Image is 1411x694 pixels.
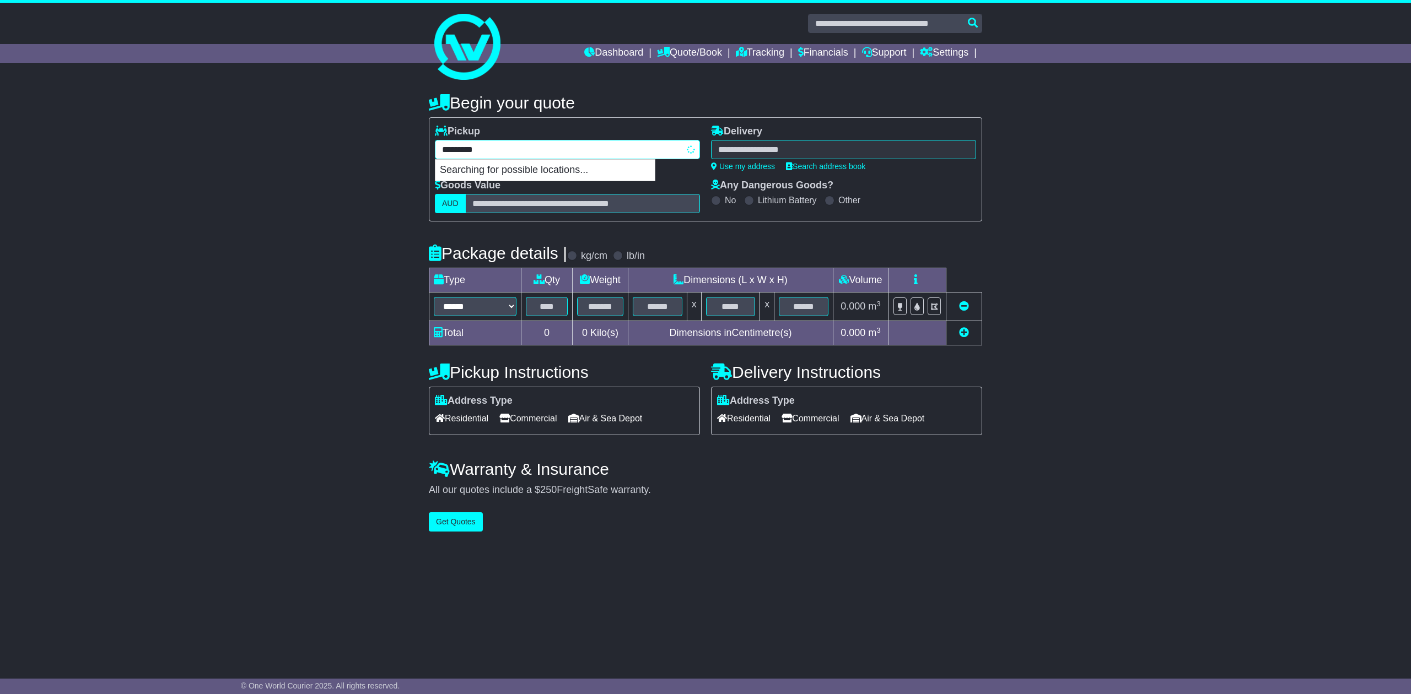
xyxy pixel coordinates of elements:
h4: Pickup Instructions [429,363,700,381]
h4: Delivery Instructions [711,363,982,381]
a: Settings [920,44,968,63]
a: Dashboard [584,44,643,63]
h4: Package details | [429,244,567,262]
span: © One World Courier 2025. All rights reserved. [241,681,400,690]
span: m [868,301,881,312]
button: Get Quotes [429,512,483,532]
label: lb/in [627,250,645,262]
a: Quote/Book [657,44,722,63]
a: Remove this item [959,301,969,312]
sup: 3 [876,326,881,334]
td: Kilo(s) [573,321,628,345]
label: Delivery [711,126,762,138]
label: kg/cm [581,250,607,262]
h4: Begin your quote [429,94,982,112]
td: Type [429,268,521,292]
td: Volume [833,268,888,292]
span: Air & Sea Depot [568,410,643,427]
span: 0 [582,327,588,338]
td: x [760,292,774,321]
a: Support [862,44,907,63]
span: Commercial [782,410,839,427]
span: Residential [717,410,771,427]
td: Weight [573,268,628,292]
span: 0.000 [841,301,865,312]
a: Add new item [959,327,969,338]
td: x [687,292,701,321]
label: Pickup [435,126,480,138]
typeahead: Please provide city [435,140,700,159]
label: Any Dangerous Goods? [711,180,833,192]
td: Total [429,321,521,345]
label: Goods Value [435,180,500,192]
sup: 3 [876,300,881,308]
a: Use my address [711,162,775,171]
span: 0.000 [841,327,865,338]
span: Residential [435,410,488,427]
a: Search address book [786,162,865,171]
td: Dimensions in Centimetre(s) [628,321,833,345]
h4: Warranty & Insurance [429,460,982,478]
span: Air & Sea Depot [850,410,925,427]
span: m [868,327,881,338]
a: Financials [798,44,848,63]
label: Other [838,195,860,205]
td: Dimensions (L x W x H) [628,268,833,292]
label: Lithium Battery [758,195,817,205]
a: Tracking [736,44,784,63]
label: AUD [435,194,466,213]
td: 0 [521,321,573,345]
span: 250 [540,484,557,495]
td: Qty [521,268,573,292]
p: Searching for possible locations... [435,160,655,181]
div: All our quotes include a $ FreightSafe warranty. [429,484,982,496]
span: Commercial [499,410,557,427]
label: Address Type [435,395,513,407]
label: No [725,195,736,205]
label: Address Type [717,395,795,407]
